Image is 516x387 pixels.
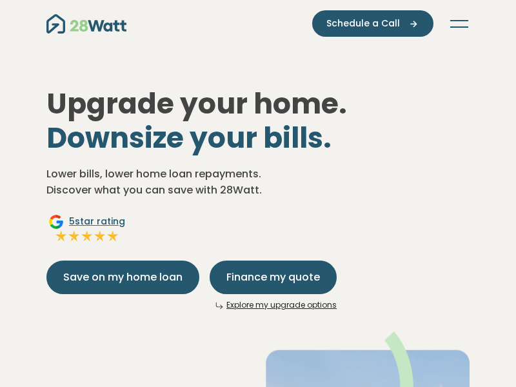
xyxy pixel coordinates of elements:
span: Finance my quote [226,270,320,285]
span: 5 star rating [69,215,125,228]
img: Full star [68,230,81,243]
h1: Upgrade your home. [46,87,470,155]
nav: Main navigation [46,10,470,37]
img: Full star [55,230,68,243]
span: Schedule a Call [326,17,400,30]
span: Save on my home loan [63,270,183,285]
a: Explore my upgrade options [226,299,337,310]
button: Toggle navigation [449,17,470,30]
img: 28Watt [46,14,126,34]
button: Save on my home loan [46,261,199,294]
img: Full star [106,230,119,243]
img: Full star [94,230,106,243]
span: Downsize your bills. [46,118,332,157]
a: Google5star ratingFull starFull starFull starFull starFull star [46,214,127,245]
button: Schedule a Call [312,10,433,37]
img: Google [48,214,64,230]
p: Lower bills, lower home loan repayments. Discover what you can save with 28Watt. [46,166,470,199]
button: Finance my quote [210,261,337,294]
img: Full star [81,230,94,243]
